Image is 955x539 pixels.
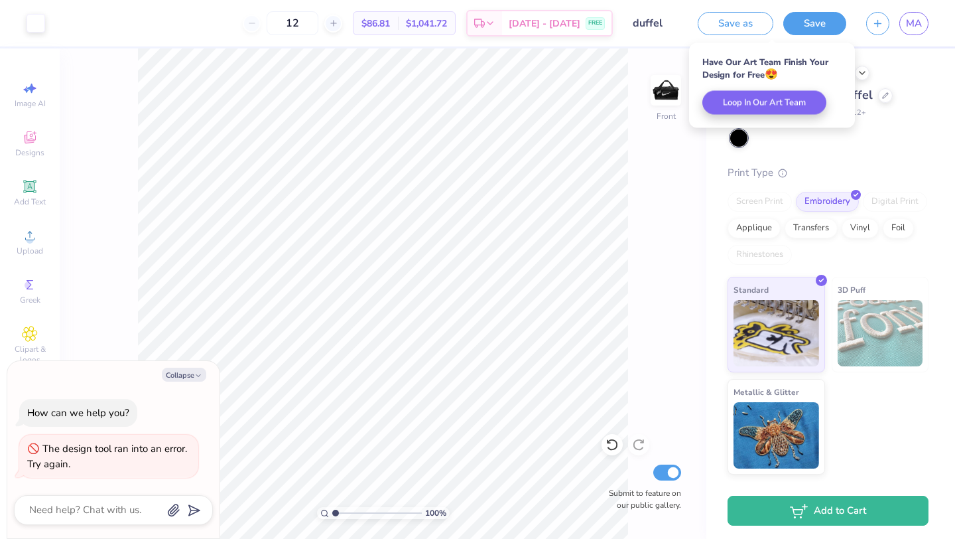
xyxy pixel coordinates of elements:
[783,12,846,35] button: Save
[728,192,792,212] div: Screen Print
[509,17,580,31] span: [DATE] - [DATE]
[733,402,819,469] img: Metallic & Glitter
[765,67,778,82] span: 😍
[14,196,46,207] span: Add Text
[796,192,859,212] div: Embroidery
[733,300,819,366] img: Standard
[728,496,928,526] button: Add to Cart
[733,385,799,399] span: Metallic & Glitter
[27,442,187,471] div: The design tool ran into an error. Try again.
[20,295,40,305] span: Greek
[883,218,914,238] div: Foil
[728,218,781,238] div: Applique
[842,218,879,238] div: Vinyl
[838,300,923,366] img: 3D Puff
[15,147,44,158] span: Designs
[361,17,390,31] span: $86.81
[15,98,46,109] span: Image AI
[702,56,842,81] div: Have Our Art Team Finish Your Design for Free
[728,165,928,181] div: Print Type
[406,17,447,31] span: $1,041.72
[899,12,928,35] a: MA
[863,192,927,212] div: Digital Print
[657,110,676,122] div: Front
[838,283,865,297] span: 3D Puff
[602,487,681,511] label: Submit to feature on our public gallery.
[702,91,826,115] button: Loop In Our Art Team
[698,12,773,35] button: Save as
[162,368,206,382] button: Collapse
[27,406,129,420] div: How can we help you?
[7,344,53,365] span: Clipart & logos
[425,507,446,519] span: 100 %
[728,245,792,265] div: Rhinestones
[906,16,922,31] span: MA
[588,19,602,28] span: FREE
[267,11,318,35] input: – –
[623,10,688,37] input: Untitled Design
[733,283,769,297] span: Standard
[785,218,838,238] div: Transfers
[653,77,679,104] img: Front
[17,246,43,256] span: Upload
